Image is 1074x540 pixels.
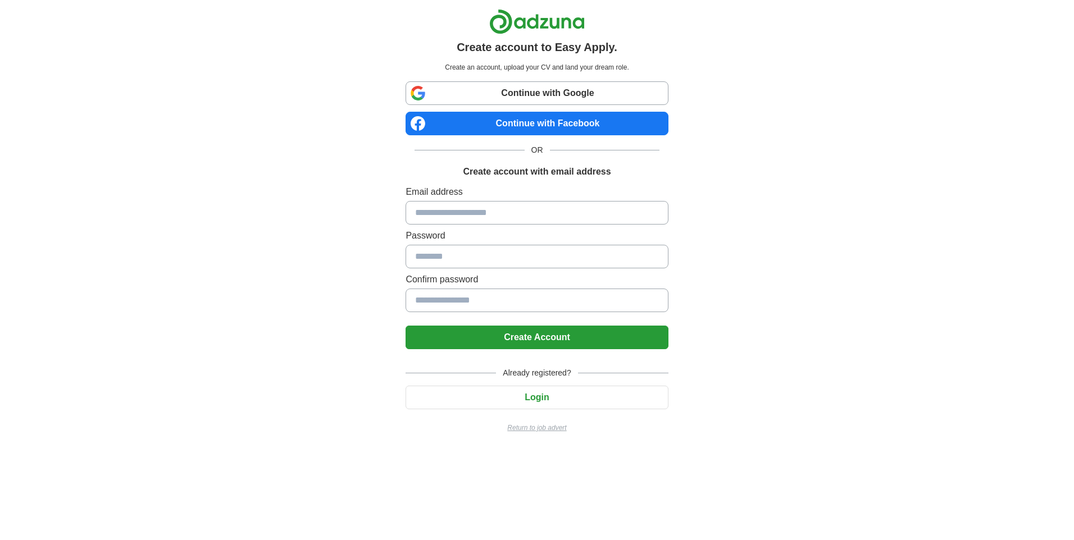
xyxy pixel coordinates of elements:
[408,62,666,72] p: Create an account, upload your CV and land your dream role.
[406,326,668,349] button: Create Account
[489,9,585,34] img: Adzuna logo
[525,144,550,156] span: OR
[463,165,611,179] h1: Create account with email address
[406,81,668,105] a: Continue with Google
[406,112,668,135] a: Continue with Facebook
[406,273,668,286] label: Confirm password
[406,392,668,402] a: Login
[496,367,577,379] span: Already registered?
[406,185,668,199] label: Email address
[406,386,668,409] button: Login
[406,423,668,433] a: Return to job advert
[457,39,617,56] h1: Create account to Easy Apply.
[406,229,668,242] label: Password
